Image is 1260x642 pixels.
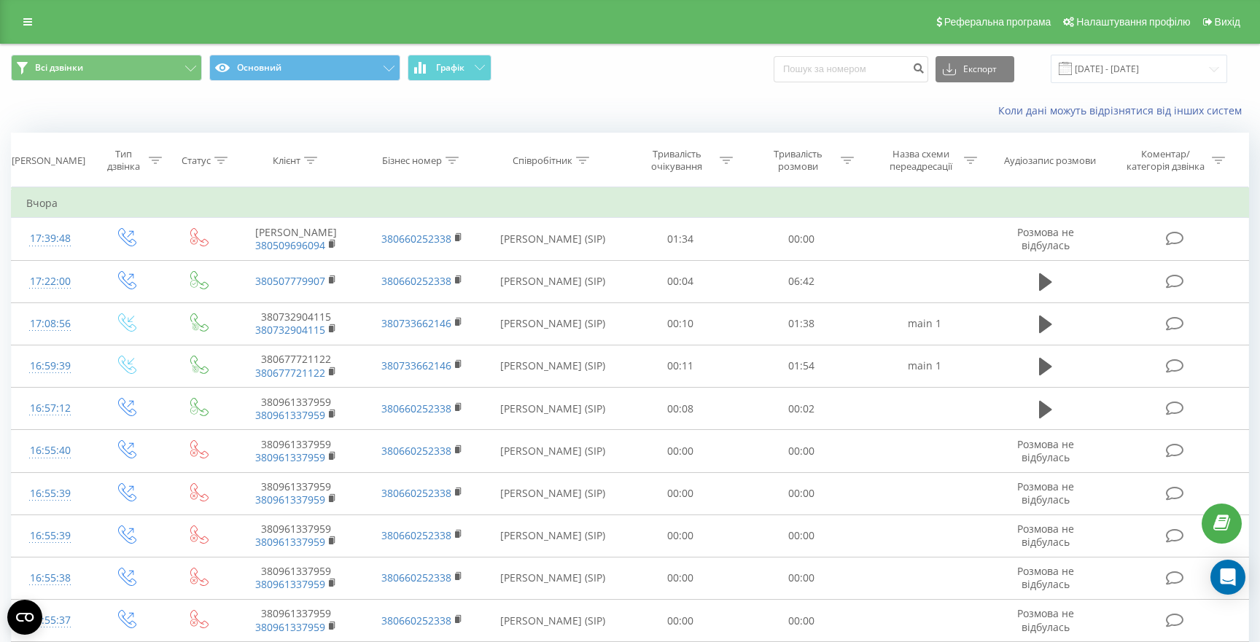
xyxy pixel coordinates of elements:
div: Open Intercom Messenger [1210,560,1245,595]
td: 00:08 [620,388,741,430]
td: 00:00 [741,218,862,260]
a: 380733662146 [381,359,451,372]
td: [PERSON_NAME] (SIP) [485,557,621,599]
td: 00:00 [620,557,741,599]
span: Розмова не відбулась [1017,437,1074,464]
td: 380961337959 [233,472,359,514]
td: 00:00 [620,472,741,514]
td: [PERSON_NAME] (SIP) [485,600,621,642]
span: Налаштування профілю [1076,16,1190,28]
td: 00:02 [741,388,862,430]
button: Open CMP widget [7,600,42,635]
div: 16:55:39 [26,522,74,550]
a: 380660252338 [381,614,451,627]
td: [PERSON_NAME] (SIP) [485,388,621,430]
td: 380961337959 [233,430,359,472]
div: Коментар/категорія дзвінка [1123,148,1208,173]
a: 380660252338 [381,402,451,415]
td: [PERSON_NAME] (SIP) [485,430,621,472]
div: Тривалість очікування [638,148,716,173]
a: 380961337959 [255,620,325,634]
td: 00:00 [620,430,741,472]
a: 380660252338 [381,571,451,584]
div: 17:22:00 [26,267,74,296]
div: 16:55:37 [26,606,74,635]
a: 380961337959 [255,493,325,506]
td: main 1 [862,302,987,345]
button: Графік [408,55,491,81]
div: Статус [182,154,211,167]
td: 380961337959 [233,600,359,642]
span: Розмова не відбулась [1017,564,1074,591]
td: 01:34 [620,218,741,260]
td: 00:11 [620,345,741,387]
td: 00:00 [620,514,741,557]
div: 17:08:56 [26,310,74,338]
a: 380660252338 [381,444,451,458]
div: 16:55:40 [26,437,74,465]
a: 380660252338 [381,232,451,246]
span: Розмова не відбулась [1017,606,1074,633]
td: 00:00 [741,514,862,557]
button: Всі дзвінки [11,55,202,81]
td: 06:42 [741,260,862,302]
a: 380660252338 [381,486,451,500]
td: 00:10 [620,302,741,345]
a: 380507779907 [255,274,325,288]
td: 01:54 [741,345,862,387]
span: Всі дзвінки [35,62,83,74]
div: 17:39:48 [26,224,74,253]
a: 380660252338 [381,274,451,288]
a: 380732904115 [255,323,325,337]
a: 380961337959 [255,577,325,591]
div: 16:59:39 [26,352,74,380]
span: Розмова не відбулась [1017,522,1074,549]
td: 00:00 [741,600,862,642]
a: 380660252338 [381,528,451,542]
td: 380677721122 [233,345,359,387]
div: 16:55:39 [26,479,74,508]
td: 01:38 [741,302,862,345]
a: 380961337959 [255,408,325,422]
td: [PERSON_NAME] (SIP) [485,514,621,557]
td: 380961337959 [233,557,359,599]
span: Графік [436,63,464,73]
td: [PERSON_NAME] (SIP) [485,218,621,260]
a: 380961337959 [255,535,325,549]
td: 380961337959 [233,388,359,430]
a: Коли дані можуть відрізнятися вiд інших систем [998,103,1249,117]
td: 00:04 [620,260,741,302]
div: Співробітник [513,154,572,167]
td: main 1 [862,345,987,387]
div: [PERSON_NAME] [12,154,85,167]
td: 00:00 [620,600,741,642]
input: Пошук за номером [774,56,928,82]
td: [PERSON_NAME] (SIP) [485,260,621,302]
td: [PERSON_NAME] [233,218,359,260]
td: [PERSON_NAME] (SIP) [485,472,621,514]
div: 16:57:12 [26,394,74,423]
span: Розмова не відбулась [1017,225,1074,252]
div: Тривалість розмови [759,148,837,173]
a: 380733662146 [381,316,451,330]
a: 380677721122 [255,366,325,380]
button: Експорт [936,56,1014,82]
td: [PERSON_NAME] (SIP) [485,302,621,345]
td: 00:00 [741,472,862,514]
td: [PERSON_NAME] (SIP) [485,345,621,387]
span: Вихід [1215,16,1240,28]
a: 380509696094 [255,238,325,252]
td: 380732904115 [233,302,359,345]
td: 380961337959 [233,514,359,557]
div: Клієнт [273,154,300,167]
div: Тип дзвінка [101,148,145,173]
div: Бізнес номер [382,154,442,167]
td: Вчора [12,189,1249,218]
td: 00:00 [741,430,862,472]
div: Назва схеми переадресації [882,148,960,173]
span: Реферальна програма [944,16,1051,28]
button: Основний [209,55,400,81]
div: 16:55:38 [26,564,74,592]
td: 00:00 [741,557,862,599]
a: 380961337959 [255,450,325,464]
